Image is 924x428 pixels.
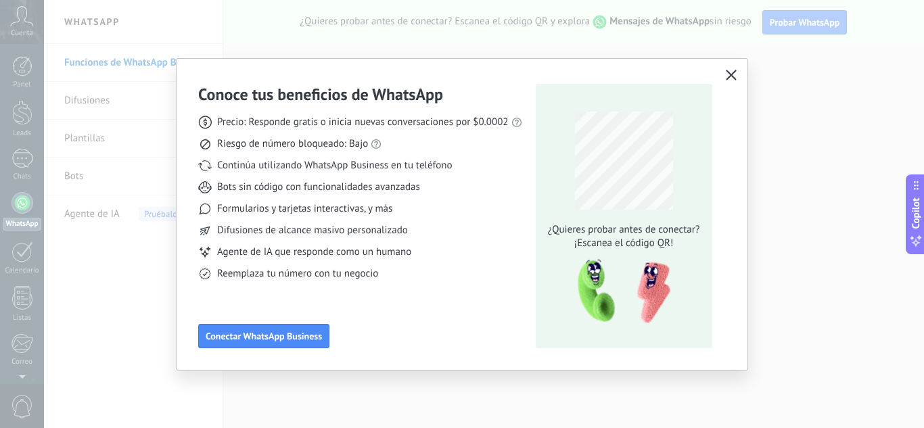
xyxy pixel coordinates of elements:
[206,331,322,341] span: Conectar WhatsApp Business
[544,237,703,250] span: ¡Escanea el código QR!
[198,324,329,348] button: Conectar WhatsApp Business
[217,224,408,237] span: Difusiones de alcance masivo personalizado
[198,84,443,105] h3: Conoce tus beneficios de WhatsApp
[217,202,392,216] span: Formularios y tarjetas interactivas, y más
[217,267,378,281] span: Reemplaza tu número con tu negocio
[544,223,703,237] span: ¿Quieres probar antes de conectar?
[217,137,368,151] span: Riesgo de número bloqueado: Bajo
[217,116,509,129] span: Precio: Responde gratis o inicia nuevas conversaciones por $0.0002
[909,197,923,229] span: Copilot
[217,181,420,194] span: Bots sin código con funcionalidades avanzadas
[217,159,452,172] span: Continúa utilizando WhatsApp Business en tu teléfono
[566,256,673,328] img: qr-pic-1x.png
[217,245,411,259] span: Agente de IA que responde como un humano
